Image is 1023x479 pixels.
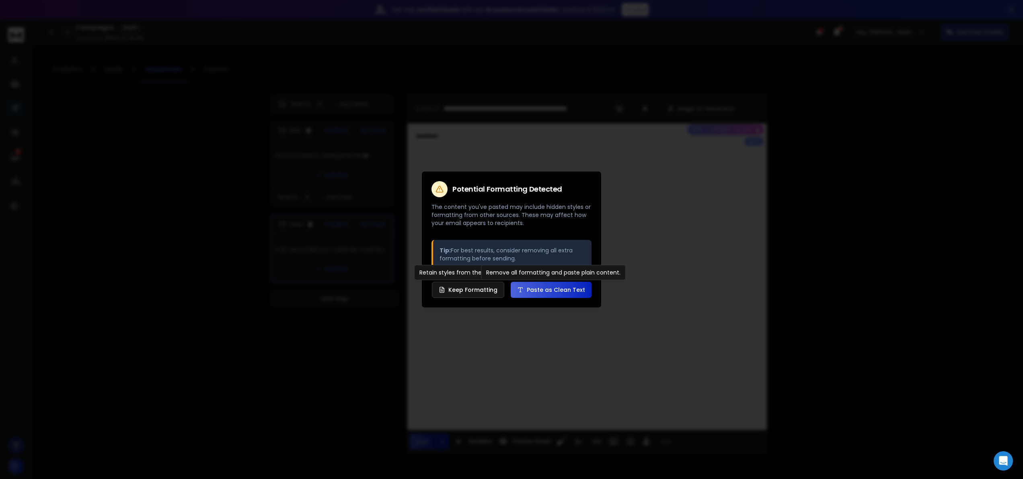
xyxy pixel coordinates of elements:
[432,282,504,298] button: Keep Formatting
[440,246,451,254] strong: Tip:
[440,246,585,262] p: For best results, consider removing all extra formatting before sending.
[511,282,592,298] button: Paste as Clean Text
[431,203,592,227] p: The content you've pasted may include hidden styles or formatting from other sources. These may a...
[414,265,531,280] div: Retain styles from the original source.
[481,265,626,280] div: Remove all formatting and paste plain content.
[452,186,562,193] h2: Potential Formatting Detected
[994,451,1013,471] div: Open Intercom Messenger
